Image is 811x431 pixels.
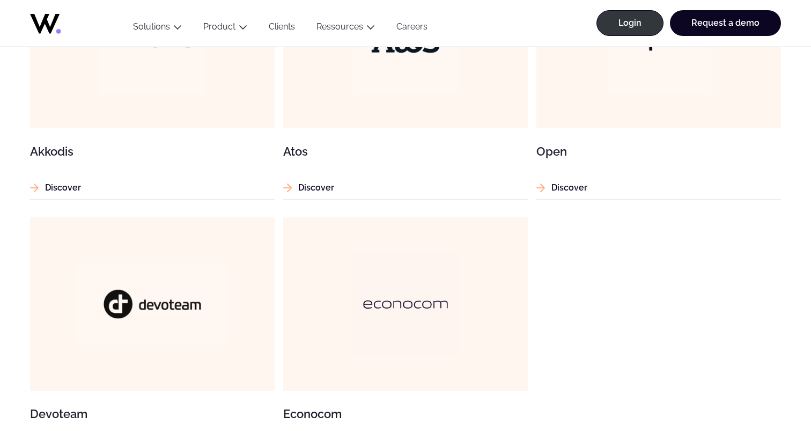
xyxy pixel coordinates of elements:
[306,21,386,36] button: Ressources
[283,408,528,420] h3: Econocom
[283,181,528,194] p: Discover
[193,21,258,36] button: Product
[77,265,227,344] img: Devoteam
[258,21,306,36] a: Clients
[353,252,458,356] img: Econocom
[386,21,438,36] a: Careers
[30,145,275,157] h3: Akkodis
[203,21,235,32] a: Product
[283,145,528,157] h3: Atos
[316,21,363,32] a: Ressources
[536,145,781,157] h3: Open
[122,21,193,36] button: Solutions
[30,181,275,194] p: Discover
[740,360,796,416] iframe: Chatbot
[536,181,781,194] p: Discover
[670,10,781,36] a: Request a demo
[30,408,275,420] h3: Devoteam
[596,10,663,36] a: Login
